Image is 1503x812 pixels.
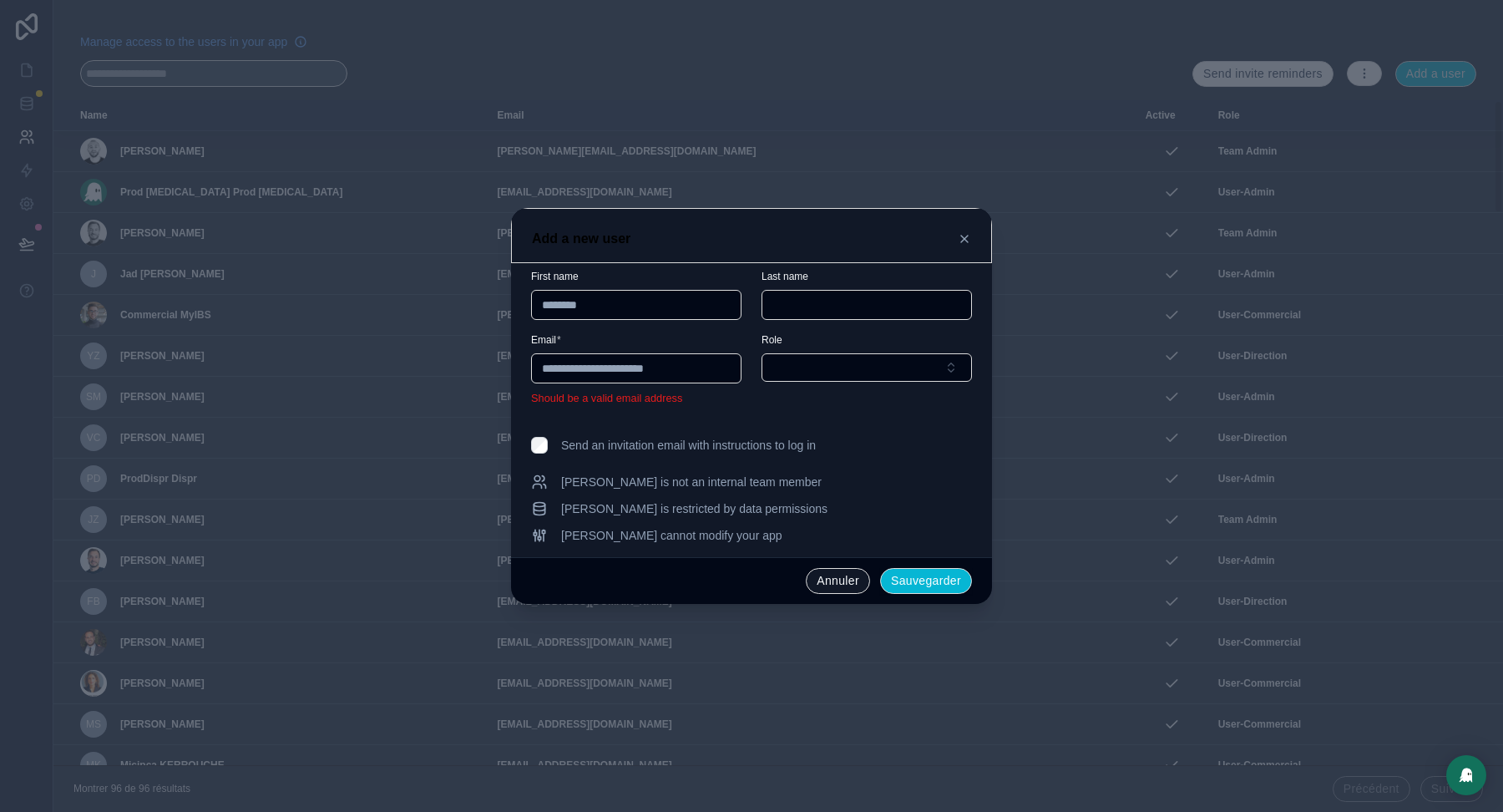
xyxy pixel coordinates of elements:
span: Last name [762,271,808,282]
span: Role [762,334,782,346]
input: Send an invitation email with instructions to log in [531,437,548,454]
div: Open Intercom Messenger [1446,755,1486,795]
span: [PERSON_NAME] is restricted by data permissions [561,500,827,517]
span: [PERSON_NAME] is not an internal team member [561,474,822,490]
span: First name [531,271,579,282]
button: Annuler [806,568,870,595]
span: Send an invitation email with instructions to log in [561,437,816,454]
li: Should be a valid email address [531,390,741,407]
span: Email [531,334,556,346]
button: Sauvegarder [880,568,972,595]
span: [PERSON_NAME] cannot modify your app [561,527,782,544]
button: Select Button [762,353,972,382]
h3: Add a new user [532,229,630,249]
